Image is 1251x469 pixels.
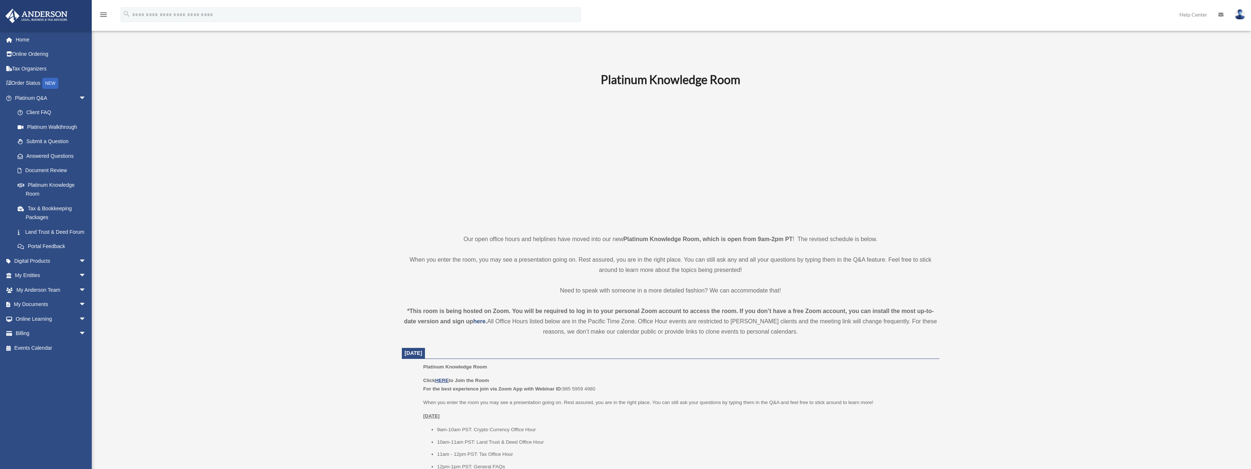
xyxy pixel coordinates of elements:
p: When you enter the room you may see a presentation going on. Rest assured, you are in the right p... [423,398,934,407]
b: Click to Join the Room [423,378,489,383]
a: My Entitiesarrow_drop_down [5,268,97,283]
p: Need to speak with someone in a more detailed fashion? We can accommodate that! [402,286,939,296]
b: Platinum Knowledge Room [601,72,740,87]
div: All Office Hours listed below are in the Pacific Time Zone. Office Hour events are restricted to ... [402,306,939,337]
p: 985 5959 4980 [423,376,934,393]
li: 9am-10am PST: Crypto Currency Office Hour [437,425,934,434]
a: HERE [435,378,448,383]
span: arrow_drop_down [79,312,94,327]
i: menu [99,10,108,19]
strong: *This room is being hosted on Zoom. You will be required to log in to your personal Zoom account ... [404,308,934,324]
span: arrow_drop_down [79,326,94,341]
strong: . [486,318,487,324]
a: Tax Organizers [5,61,97,76]
a: Platinum Q&Aarrow_drop_down [5,91,97,105]
span: Platinum Knowledge Room [423,364,487,370]
a: menu [99,13,108,19]
a: Platinum Knowledge Room [10,178,94,201]
a: Events Calendar [5,341,97,355]
span: arrow_drop_down [79,91,94,106]
a: Online Ordering [5,47,97,62]
strong: Platinum Knowledge Room, which is open from 9am-2pm PT [623,236,793,242]
a: Answered Questions [10,149,97,163]
a: My Anderson Teamarrow_drop_down [5,283,97,297]
a: Submit a Question [10,134,97,149]
p: Our open office hours and helplines have moved into our new ! The revised schedule is below. [402,234,939,244]
a: Land Trust & Deed Forum [10,225,97,239]
i: search [123,10,131,18]
a: Portal Feedback [10,239,97,254]
span: arrow_drop_down [79,254,94,269]
img: User Pic [1234,9,1245,20]
span: arrow_drop_down [79,283,94,298]
p: When you enter the room, you may see a presentation going on. Rest assured, you are in the right ... [402,255,939,275]
a: Digital Productsarrow_drop_down [5,254,97,268]
a: Platinum Walkthrough [10,120,97,134]
a: Order StatusNEW [5,76,97,91]
span: arrow_drop_down [79,268,94,283]
a: Home [5,32,97,47]
u: [DATE] [423,413,440,419]
a: Client FAQ [10,105,97,120]
b: For the best experience join via Zoom App with Webinar ID: [423,386,562,392]
a: Billingarrow_drop_down [5,326,97,341]
li: 11am - 12pm PST: Tax Office Hour [437,450,934,459]
div: NEW [42,78,58,89]
img: Anderson Advisors Platinum Portal [3,9,70,23]
iframe: 231110_Toby_KnowledgeRoom [560,97,781,221]
a: Document Review [10,163,97,178]
span: arrow_drop_down [79,297,94,312]
a: Tax & Bookkeeping Packages [10,201,97,225]
a: My Documentsarrow_drop_down [5,297,97,312]
a: here [473,318,486,324]
span: [DATE] [405,350,422,356]
li: 10am-11am PST: Land Trust & Deed Office Hour [437,438,934,447]
a: Online Learningarrow_drop_down [5,312,97,326]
